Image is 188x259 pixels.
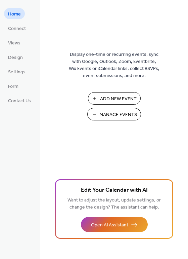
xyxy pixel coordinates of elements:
a: Connect [4,23,30,34]
a: Settings [4,66,30,77]
a: Contact Us [4,95,35,106]
span: Add New Event [100,96,137,103]
a: Views [4,37,25,48]
span: Edit Your Calendar with AI [81,186,148,195]
a: Design [4,51,27,63]
span: Want to adjust the layout, update settings, or change the design? The assistant can help. [67,196,161,212]
span: Display one-time or recurring events, sync with Google, Outlook, Zoom, Eventbrite, Wix Events or ... [69,51,159,79]
span: Design [8,54,23,61]
span: Open AI Assistant [91,222,128,229]
button: Add New Event [88,92,141,105]
span: Home [8,11,21,18]
span: Views [8,40,20,47]
span: Contact Us [8,98,31,105]
a: Form [4,80,22,91]
span: Connect [8,25,26,32]
span: Manage Events [99,111,137,118]
button: Open AI Assistant [81,217,148,232]
button: Manage Events [87,108,141,120]
span: Settings [8,69,26,76]
a: Home [4,8,25,19]
span: Form [8,83,18,90]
